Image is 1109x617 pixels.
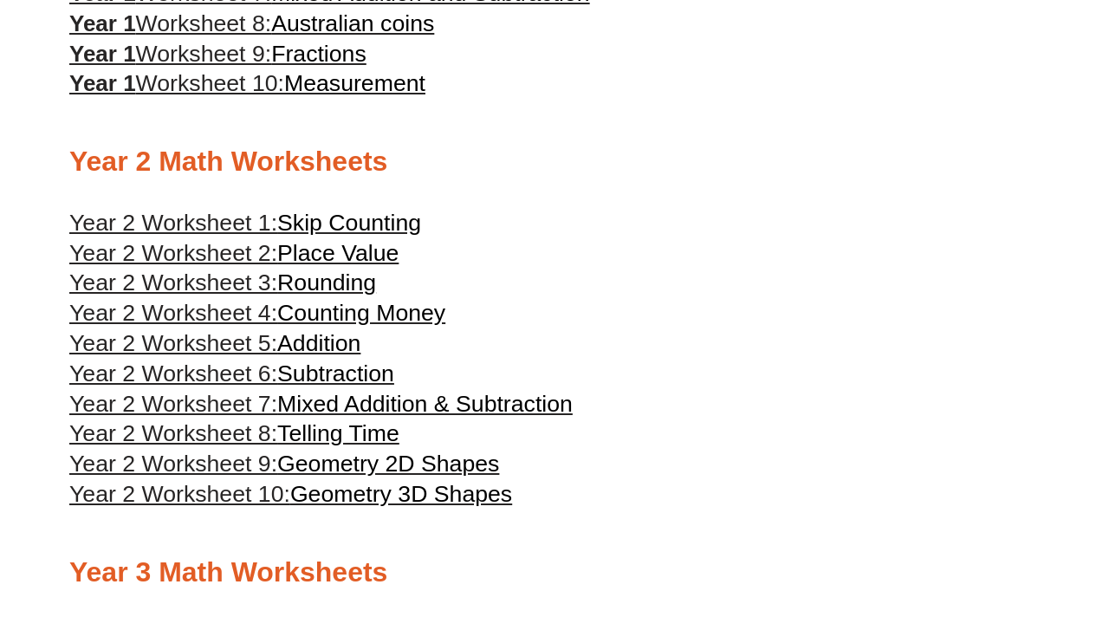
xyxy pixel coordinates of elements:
[69,70,425,96] a: Year 1Worksheet 10:Measurement
[277,360,394,386] span: Subtraction
[69,330,360,356] a: Year 2 Worksheet 5:Addition
[271,10,434,36] span: Australian coins
[136,70,284,96] span: Worksheet 10:
[284,70,425,96] span: Measurement
[277,330,360,356] span: Addition
[277,300,445,326] span: Counting Money
[277,391,573,417] span: Mixed Addition & Subtraction
[290,481,512,507] span: Geometry 3D Shapes
[69,210,421,236] a: Year 2 Worksheet 1:Skip Counting
[69,270,277,296] span: Year 2 Worksheet 3:
[69,451,277,477] span: Year 2 Worksheet 9:
[69,360,394,386] a: Year 2 Worksheet 6:Subtraction
[277,420,399,446] span: Telling Time
[277,270,376,296] span: Rounding
[277,210,421,236] span: Skip Counting
[271,41,366,67] span: Fractions
[277,451,499,477] span: Geometry 2D Shapes
[69,330,277,356] span: Year 2 Worksheet 5:
[69,481,290,507] span: Year 2 Worksheet 10:
[69,240,277,266] span: Year 2 Worksheet 2:
[69,41,366,67] a: Year 1Worksheet 9:Fractions
[69,270,376,296] a: Year 2 Worksheet 3:Rounding
[69,391,573,417] a: Year 2 Worksheet 7:Mixed Addition & Subtraction
[69,144,1040,180] h2: Year 2 Math Worksheets
[69,555,1040,591] h2: Year 3 Math Worksheets
[69,10,434,36] a: Year 1Worksheet 8:Australian coins
[69,481,512,507] a: Year 2 Worksheet 10:Geometry 3D Shapes
[136,10,272,36] span: Worksheet 8:
[69,420,399,446] a: Year 2 Worksheet 8:Telling Time
[69,451,499,477] a: Year 2 Worksheet 9:Geometry 2D Shapes
[812,421,1109,617] iframe: Chat Widget
[69,210,277,236] span: Year 2 Worksheet 1:
[69,300,445,326] a: Year 2 Worksheet 4:Counting Money
[69,300,277,326] span: Year 2 Worksheet 4:
[69,391,277,417] span: Year 2 Worksheet 7:
[69,360,277,386] span: Year 2 Worksheet 6:
[69,240,399,266] a: Year 2 Worksheet 2:Place Value
[69,420,277,446] span: Year 2 Worksheet 8:
[277,240,399,266] span: Place Value
[136,41,272,67] span: Worksheet 9:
